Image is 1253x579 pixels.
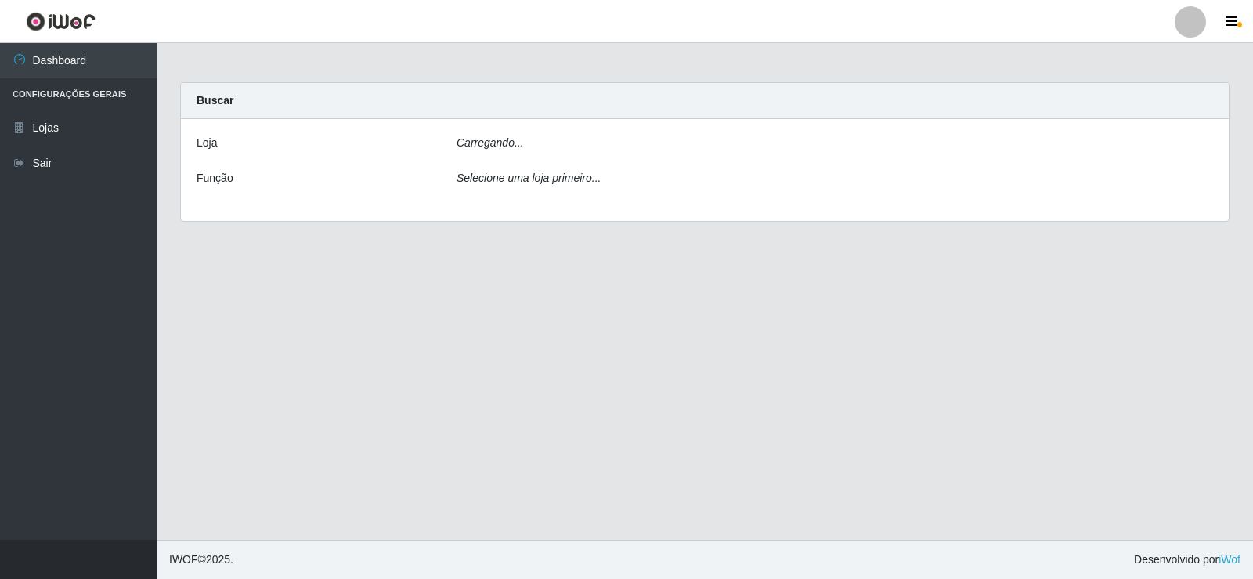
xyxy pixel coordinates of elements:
[197,170,233,186] label: Função
[197,135,217,151] label: Loja
[1219,553,1240,566] a: iWof
[1134,552,1240,568] span: Desenvolvido por
[197,94,233,107] strong: Buscar
[457,136,524,149] i: Carregando...
[457,172,601,184] i: Selecione uma loja primeiro...
[26,12,96,31] img: CoreUI Logo
[169,552,233,568] span: © 2025 .
[169,553,198,566] span: IWOF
